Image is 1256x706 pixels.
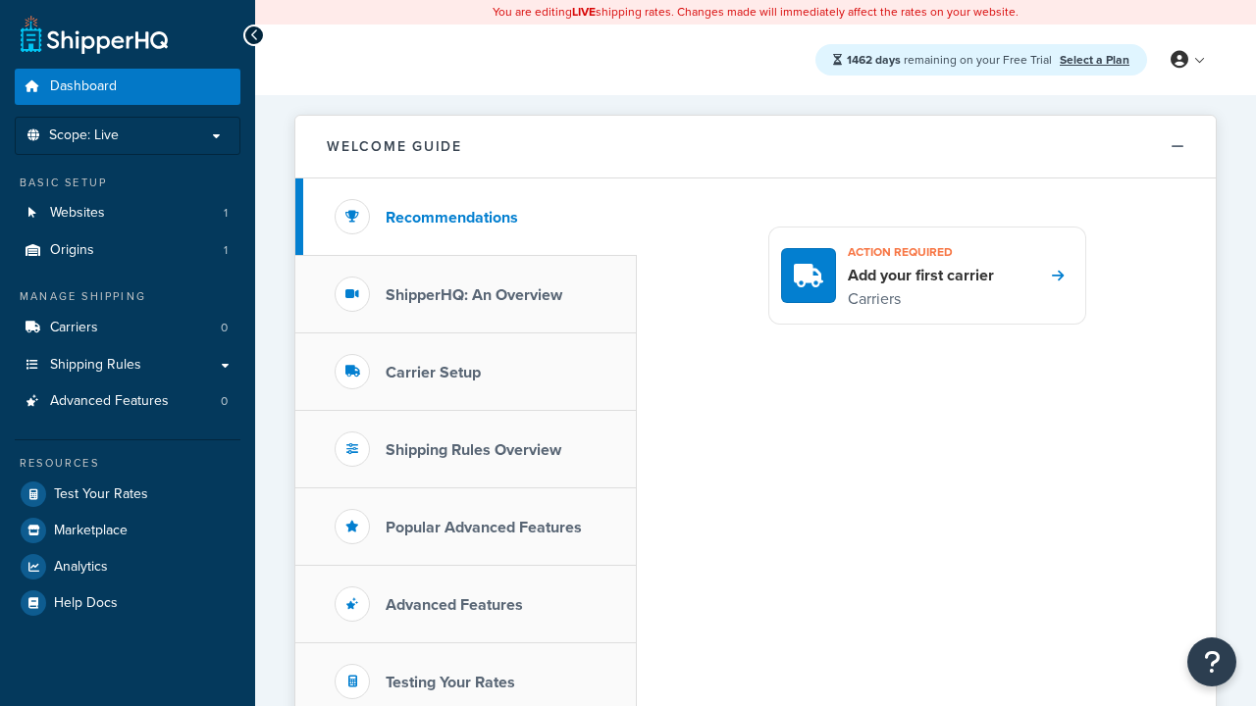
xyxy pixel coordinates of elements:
[50,393,169,410] span: Advanced Features
[49,127,119,144] span: Scope: Live
[15,195,240,231] a: Websites1
[50,242,94,259] span: Origins
[386,596,523,614] h3: Advanced Features
[15,455,240,472] div: Resources
[224,205,228,222] span: 1
[386,674,515,691] h3: Testing Your Rates
[1187,637,1236,686] button: Open Resource Center
[54,523,128,539] span: Marketplace
[15,175,240,191] div: Basic Setup
[50,320,98,336] span: Carriers
[15,383,240,420] li: Advanced Features
[386,209,518,227] h3: Recommendations
[15,195,240,231] li: Websites
[54,559,108,576] span: Analytics
[1060,51,1129,69] a: Select a Plan
[15,69,240,105] a: Dashboard
[15,347,240,383] a: Shipping Rules
[386,519,582,536] h3: Popular Advanced Features
[848,286,994,312] p: Carriers
[15,383,240,420] a: Advanced Features0
[15,513,240,548] a: Marketplace
[847,51,901,69] strong: 1462 days
[50,78,117,95] span: Dashboard
[15,310,240,346] a: Carriers0
[386,441,561,459] h3: Shipping Rules Overview
[386,364,481,381] h3: Carrier Setup
[54,595,118,612] span: Help Docs
[50,357,141,374] span: Shipping Rules
[15,549,240,584] a: Analytics
[221,320,228,336] span: 0
[15,477,240,512] a: Test Your Rates
[50,205,105,222] span: Websites
[327,139,462,154] h2: Welcome Guide
[848,239,994,265] h3: Action required
[15,232,240,269] a: Origins1
[847,51,1055,69] span: remaining on your Free Trial
[54,486,148,503] span: Test Your Rates
[15,585,240,621] a: Help Docs
[15,232,240,269] li: Origins
[221,393,228,410] span: 0
[386,286,562,304] h3: ShipperHQ: An Overview
[224,242,228,259] span: 1
[572,3,596,21] b: LIVE
[15,288,240,305] div: Manage Shipping
[295,116,1216,178] button: Welcome Guide
[848,265,994,286] h4: Add your first carrier
[15,310,240,346] li: Carriers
